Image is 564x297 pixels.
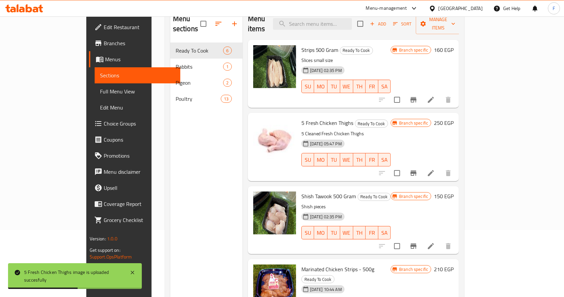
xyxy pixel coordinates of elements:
[353,226,366,239] button: TH
[301,264,375,274] span: Marinated Chicken Strips - 500g
[314,153,327,166] button: MO
[368,155,376,165] span: FR
[100,103,175,112] span: Edit Menu
[24,269,123,284] div: 5 Fresh Chicken Thighs image is uploaded succesfully
[89,35,181,51] a: Branches
[176,95,221,103] span: Poultry
[170,91,243,107] div: Poultry13
[89,196,181,212] a: Coverage Report
[356,228,363,238] span: TH
[273,18,352,30] input: search
[170,43,243,59] div: Ready To Cook6
[100,87,175,95] span: Full Menu View
[390,93,404,107] span: Select to update
[317,228,325,238] span: MO
[301,45,339,55] span: Strips 500 Gram
[356,82,363,91] span: TH
[301,118,354,128] span: 5 Fresh Chicken Thighs
[327,153,340,166] button: TU
[390,239,404,253] span: Select to update
[307,67,345,74] span: [DATE] 02:35 PM
[221,96,231,102] span: 13
[327,226,340,239] button: TU
[340,47,373,55] div: Ready To Cook
[223,63,231,71] div: items
[301,80,314,93] button: SU
[317,155,325,165] span: MO
[340,80,353,93] button: WE
[301,275,335,283] div: Ready To Cook
[104,120,175,128] span: Choice Groups
[405,92,421,108] button: Branch-specific-item
[307,214,345,220] span: [DATE] 02:35 PM
[95,83,181,99] a: Full Menu View
[176,63,223,71] span: Rabbits
[104,216,175,224] span: Grocery Checklist
[355,120,388,128] span: Ready To Cook
[104,152,175,160] span: Promotions
[226,16,243,32] button: Add section
[314,226,327,239] button: MO
[358,193,391,201] div: Ready To Cook
[302,276,334,283] span: Ready To Cook
[396,120,431,126] span: Branch specific
[440,238,456,254] button: delete
[553,5,555,12] span: F
[104,184,175,192] span: Upsell
[439,5,483,12] div: [GEOGRAPHIC_DATA]
[223,47,231,55] div: items
[421,15,455,32] span: Manage items
[367,19,389,29] span: Add item
[378,153,391,166] button: SA
[89,212,181,228] a: Grocery Checklist
[343,82,351,91] span: WE
[223,79,231,87] div: items
[89,180,181,196] a: Upsell
[405,165,421,181] button: Branch-specific-item
[89,51,181,67] a: Menus
[248,14,265,34] h2: Menu items
[330,155,338,165] span: TU
[170,40,243,109] nav: Menu sections
[223,80,231,86] span: 2
[304,82,311,91] span: SU
[434,118,454,128] h6: 250 EGP
[104,168,175,176] span: Menu disclaimer
[353,17,367,31] span: Select section
[307,286,345,293] span: [DATE] 10:44 AM
[170,59,243,75] div: Rabbits1
[389,19,416,29] span: Sort items
[340,226,353,239] button: WE
[396,47,431,53] span: Branch specific
[343,155,351,165] span: WE
[356,155,363,165] span: TH
[107,234,117,243] span: 1.0.0
[95,99,181,116] a: Edit Menu
[440,165,456,181] button: delete
[301,153,314,166] button: SU
[366,153,378,166] button: FR
[340,153,353,166] button: WE
[367,19,389,29] button: Add
[368,228,376,238] span: FR
[434,45,454,55] h6: 160 EGP
[223,64,231,70] span: 1
[434,265,454,274] h6: 210 EGP
[427,96,435,104] a: Edit menu item
[105,55,175,63] span: Menus
[90,234,106,243] span: Version:
[378,80,391,93] button: SA
[89,164,181,180] a: Menu disclaimer
[90,246,120,254] span: Get support on:
[104,200,175,208] span: Coverage Report
[173,14,200,34] h2: Menu sections
[176,47,223,55] span: Ready To Cook
[304,155,311,165] span: SU
[221,95,231,103] div: items
[301,226,314,239] button: SU
[340,47,373,54] span: Ready To Cook
[366,4,407,12] div: Menu-management
[210,16,226,32] span: Sort sections
[314,80,327,93] button: MO
[327,80,340,93] button: TU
